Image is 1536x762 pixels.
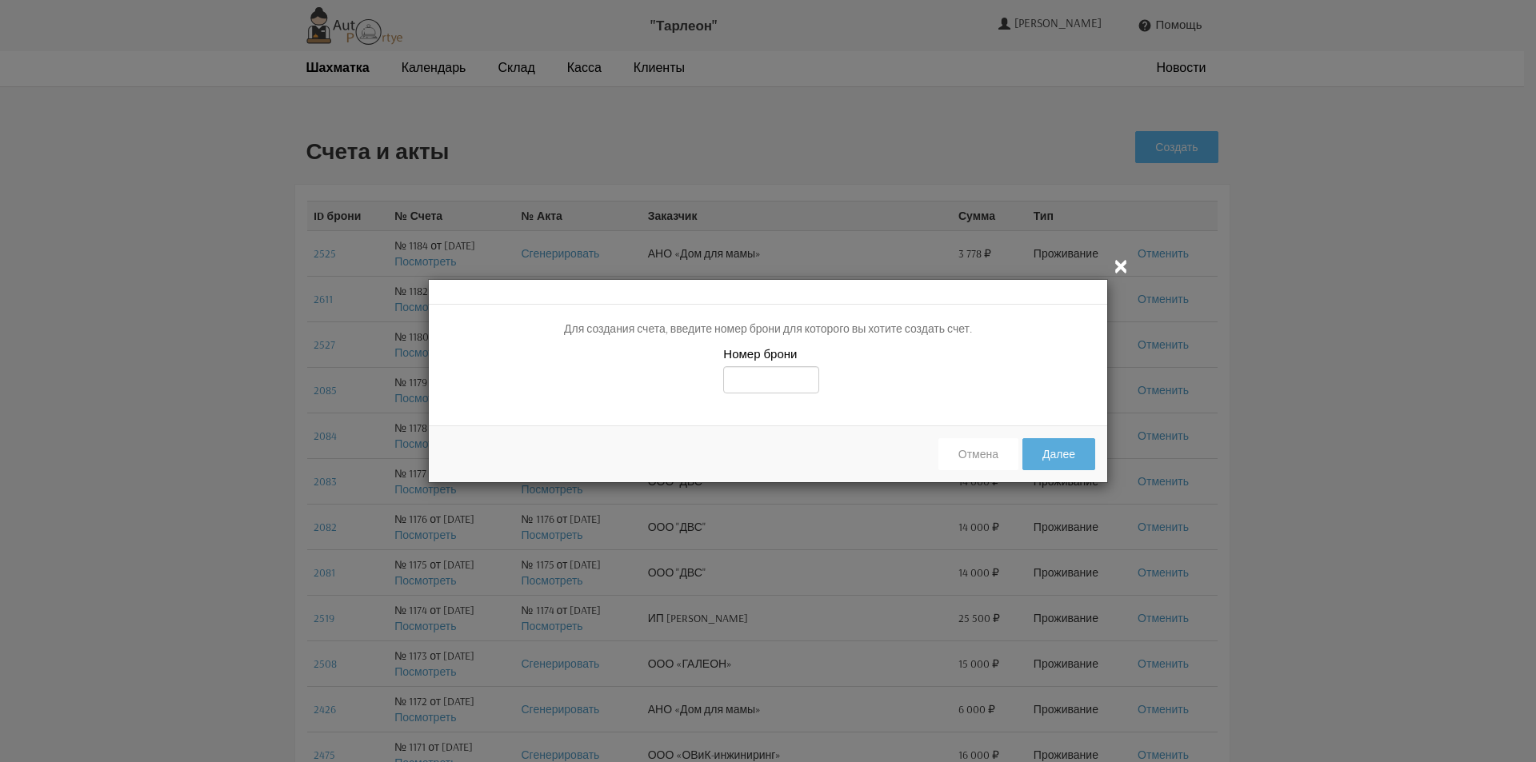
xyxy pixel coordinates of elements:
button: Далее [1022,438,1095,470]
button: Закрыть [1111,255,1130,275]
p: Для создания счета, введите номер брони для которого вы хотите создать счет. [441,321,1095,337]
button: Отмена [938,438,1018,470]
i:  [1111,256,1130,275]
label: Номер брони [723,345,797,362]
